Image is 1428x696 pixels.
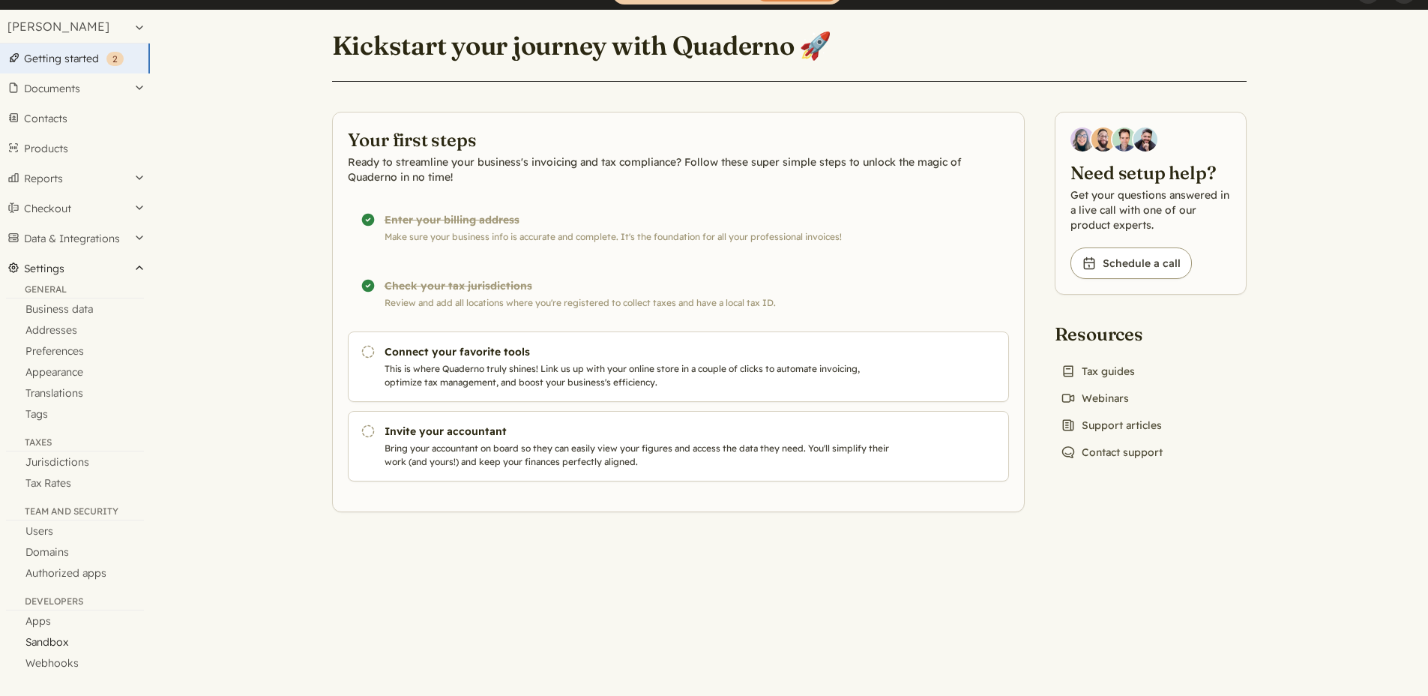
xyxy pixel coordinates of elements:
[1055,361,1141,382] a: Tax guides
[385,344,896,359] h3: Connect your favorite tools
[1070,160,1231,184] h2: Need setup help?
[1070,187,1231,232] p: Get your questions answered in a live call with one of our product experts.
[1055,415,1168,436] a: Support articles
[385,362,896,389] p: This is where Quaderno truly shines! Link us up with your online store in a couple of clicks to a...
[1091,127,1115,151] img: Jairo Fumero, Account Executive at Quaderno
[6,283,144,298] div: General
[385,442,896,469] p: Bring your accountant on board so they can easily view your figures and access the data they need...
[1055,442,1169,463] a: Contact support
[6,595,144,610] div: Developers
[1070,127,1094,151] img: Diana Carrasco, Account Executive at Quaderno
[348,411,1009,481] a: Invite your accountant Bring your accountant on board so they can easily view your figures and ac...
[385,424,896,439] h3: Invite your accountant
[348,331,1009,402] a: Connect your favorite tools This is where Quaderno truly shines! Link us up with your online stor...
[1055,322,1169,346] h2: Resources
[1055,388,1135,409] a: Webinars
[112,53,118,64] span: 2
[1133,127,1157,151] img: Javier Rubio, DevRel at Quaderno
[348,127,1009,151] h2: Your first steps
[6,436,144,451] div: Taxes
[348,154,1009,184] p: Ready to streamline your business's invoicing and tax compliance? Follow these super simple steps...
[6,505,144,520] div: Team and security
[1112,127,1136,151] img: Ivo Oltmans, Business Developer at Quaderno
[1070,247,1192,279] a: Schedule a call
[332,29,832,62] h1: Kickstart your journey with Quaderno 🚀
